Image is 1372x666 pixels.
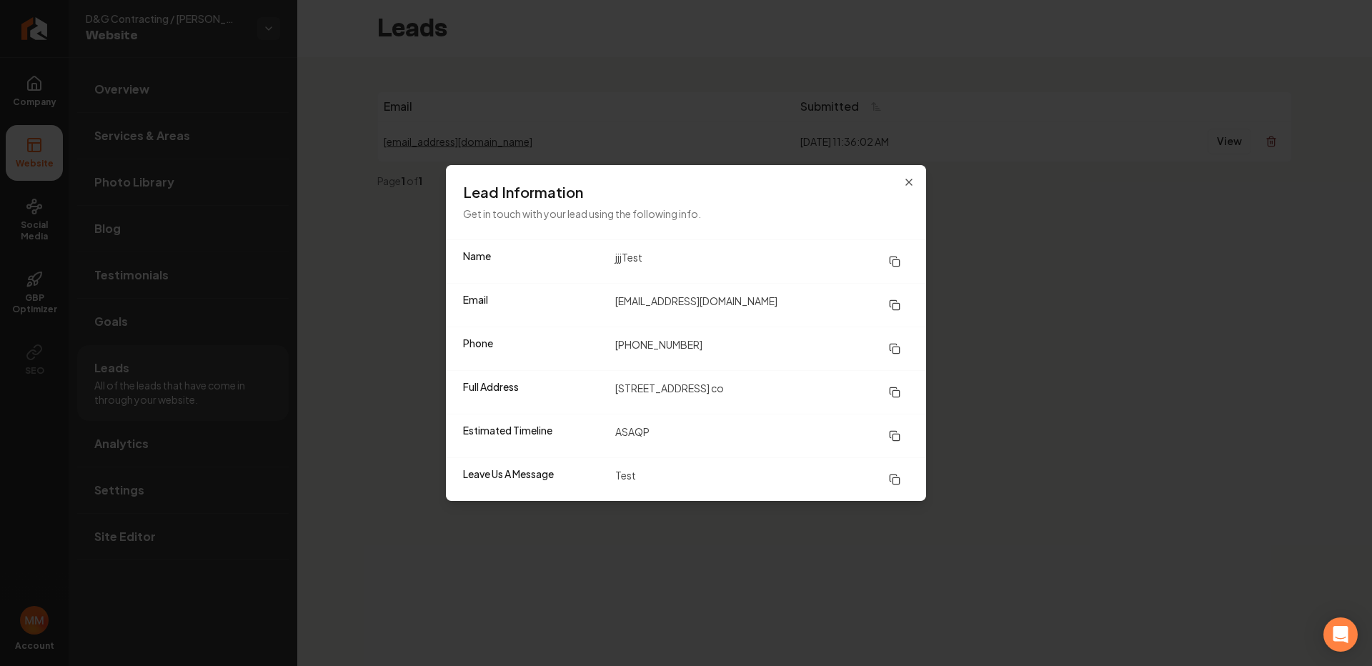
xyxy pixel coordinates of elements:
h3: Lead Information [463,182,909,202]
dt: Leave Us A Message [463,467,604,492]
dt: Full Address [463,379,604,405]
dd: Test [615,467,909,492]
dt: Phone [463,336,604,362]
dd: [STREET_ADDRESS] co [615,379,909,405]
p: Get in touch with your lead using the following info. [463,205,909,222]
dt: Estimated Timeline [463,423,604,449]
dd: [EMAIL_ADDRESS][DOMAIN_NAME] [615,292,909,318]
dd: ASAQP [615,423,909,449]
dt: Name [463,249,604,274]
dd: jjjTest [615,249,909,274]
dt: Email [463,292,604,318]
dd: [PHONE_NUMBER] [615,336,909,362]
